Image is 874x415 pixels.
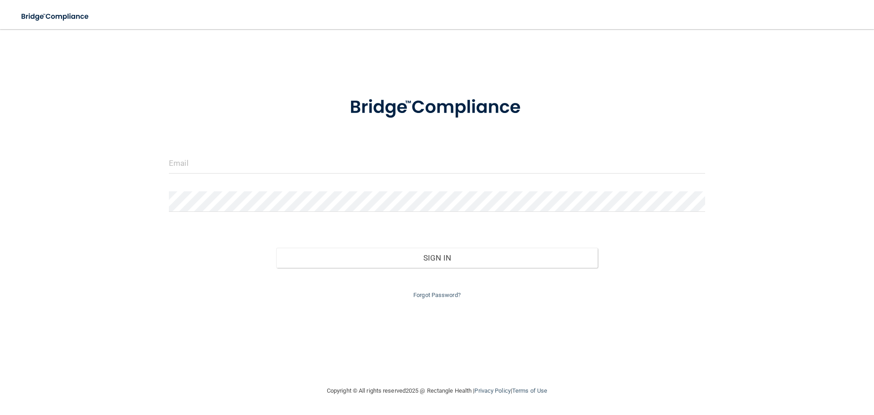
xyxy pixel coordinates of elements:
[271,376,603,405] div: Copyright © All rights reserved 2025 @ Rectangle Health | |
[14,7,97,26] img: bridge_compliance_login_screen.278c3ca4.svg
[331,84,543,131] img: bridge_compliance_login_screen.278c3ca4.svg
[512,387,547,394] a: Terms of Use
[276,248,598,268] button: Sign In
[169,153,705,174] input: Email
[474,387,510,394] a: Privacy Policy
[413,292,461,298] a: Forgot Password?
